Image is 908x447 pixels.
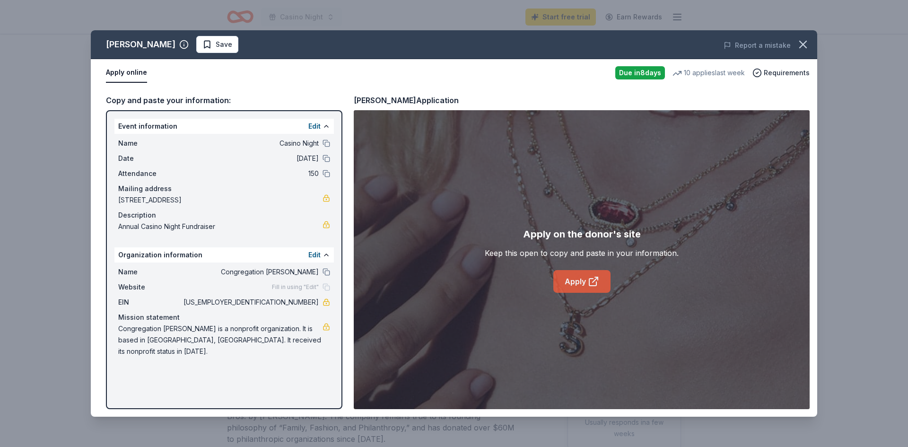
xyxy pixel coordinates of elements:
span: Date [118,153,182,164]
span: Congregation [PERSON_NAME] [182,266,319,278]
span: [US_EMPLOYER_IDENTIFICATION_NUMBER] [182,297,319,308]
div: Copy and paste your information: [106,94,342,106]
div: Apply on the donor's site [523,227,641,242]
div: Due in 8 days [615,66,665,79]
button: Apply online [106,63,147,83]
div: Organization information [114,247,334,263]
button: Report a mistake [724,40,791,51]
button: Edit [308,121,321,132]
div: Mailing address [118,183,330,194]
span: Fill in using "Edit" [272,283,319,291]
button: Requirements [752,67,810,79]
span: Name [118,138,182,149]
div: 10 applies last week [672,67,745,79]
button: Save [196,36,238,53]
span: Requirements [764,67,810,79]
span: 150 [182,168,319,179]
span: [STREET_ADDRESS] [118,194,323,206]
span: [DATE] [182,153,319,164]
a: Apply [553,270,611,293]
span: Casino Night [182,138,319,149]
span: Name [118,266,182,278]
span: EIN [118,297,182,308]
button: Edit [308,249,321,261]
div: Description [118,210,330,221]
span: Website [118,281,182,293]
div: [PERSON_NAME] [106,37,175,52]
span: Attendance [118,168,182,179]
div: Event information [114,119,334,134]
span: Congregation [PERSON_NAME] is a nonprofit organization. It is based in [GEOGRAPHIC_DATA], [GEOGRA... [118,323,323,357]
span: Save [216,39,232,50]
span: Annual Casino Night Fundraiser [118,221,323,232]
div: Mission statement [118,312,330,323]
div: [PERSON_NAME] Application [354,94,459,106]
div: Keep this open to copy and paste in your information. [485,247,679,259]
